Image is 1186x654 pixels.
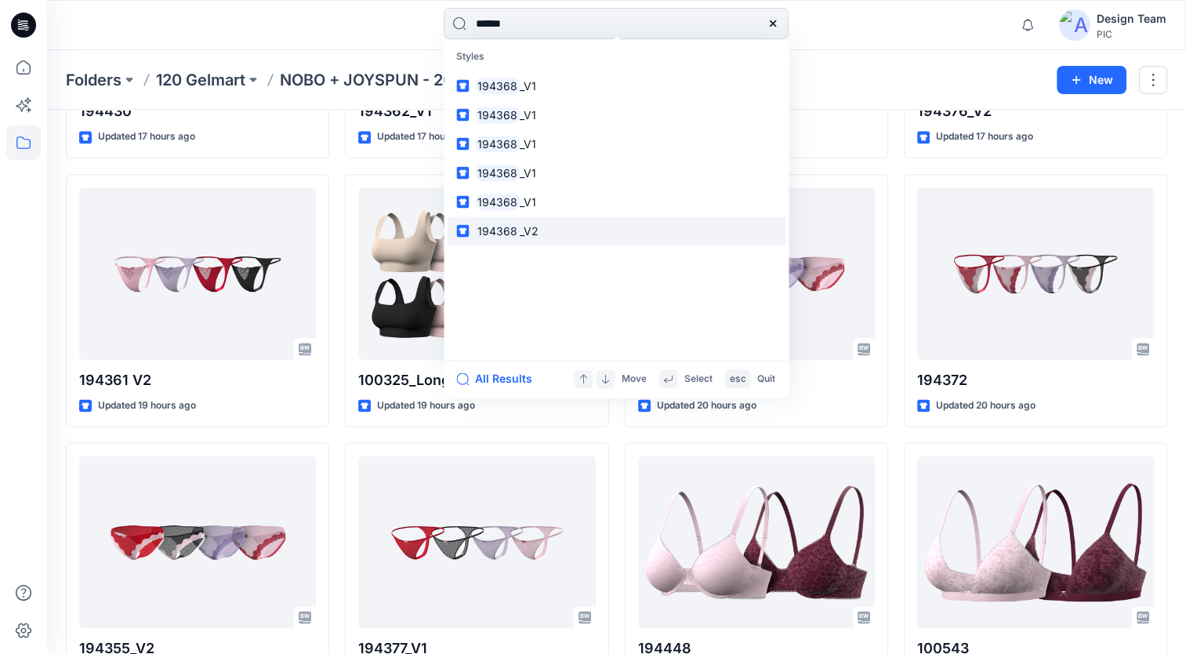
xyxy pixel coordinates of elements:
a: 194372 [917,187,1154,360]
span: _V1 [520,195,536,209]
p: Updated 20 hours ago [657,398,756,414]
a: 194377_V1 [358,456,595,628]
p: NOBO + JOYSPUN - 20250912_120_GC [280,69,568,91]
div: PIC [1097,28,1166,40]
a: 120 Gelmart [156,69,245,91]
mark: 194368 [475,77,520,95]
span: _V1 [520,79,536,93]
p: Updated 17 hours ago [98,129,195,145]
p: Move [621,371,646,387]
p: esc [729,371,745,387]
p: Updated 19 hours ago [98,398,196,414]
a: Folders [66,69,122,91]
p: Select [684,371,712,387]
img: avatar [1059,9,1090,41]
span: _V1 [520,166,536,180]
a: 194368_V1 [447,100,785,129]
p: 194372 [917,369,1154,391]
button: New [1057,66,1126,94]
p: 194376_V2 [917,100,1154,122]
p: Styles [447,42,785,71]
p: 194430 [79,100,316,122]
p: Updated 17 hours ago [936,129,1033,145]
span: _V1 [520,137,536,151]
mark: 194368 [475,135,520,153]
span: _V1 [520,108,536,122]
mark: 194368 [475,164,520,182]
p: Quit [756,371,774,387]
a: 194368_V1 [447,71,785,100]
mark: 194368 [475,222,520,240]
div: Design Team [1097,9,1166,28]
mark: 194368 [475,193,520,211]
p: Updated 20 hours ago [936,398,1035,414]
a: 194361 V2 [79,187,316,360]
a: 100325_Longline Bonded Square Neck Bra [358,187,595,360]
a: 194368_V1 [447,158,785,187]
span: _V2 [520,224,539,238]
p: Updated 17 hours ago [377,129,474,145]
a: 194368_V2 [447,216,785,245]
a: 194355_V2 [79,456,316,628]
a: 194368_V1 [447,129,785,158]
button: All Results [456,369,542,388]
p: 194362_V1 [358,100,595,122]
a: 194368_V1 [447,187,785,216]
mark: 194368 [475,106,520,124]
a: 100543 [917,456,1154,628]
a: 194448 [638,456,875,628]
p: 100325_Longline Bonded Square Neck Bra [358,369,595,391]
p: Updated 19 hours ago [377,398,475,414]
p: 194361 V2 [79,369,316,391]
